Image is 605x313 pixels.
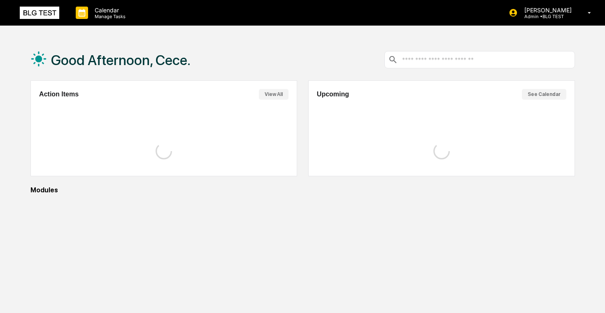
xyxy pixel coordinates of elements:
[88,7,130,14] p: Calendar
[20,7,59,19] img: logo
[88,14,130,19] p: Manage Tasks
[518,7,576,14] p: [PERSON_NAME]
[30,186,575,194] div: Modules
[518,14,576,19] p: Admin • BLG TEST
[259,89,289,100] button: View All
[51,52,191,68] h1: Good Afternoon, Cece.
[39,91,79,98] h2: Action Items
[522,89,566,100] button: See Calendar
[317,91,349,98] h2: Upcoming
